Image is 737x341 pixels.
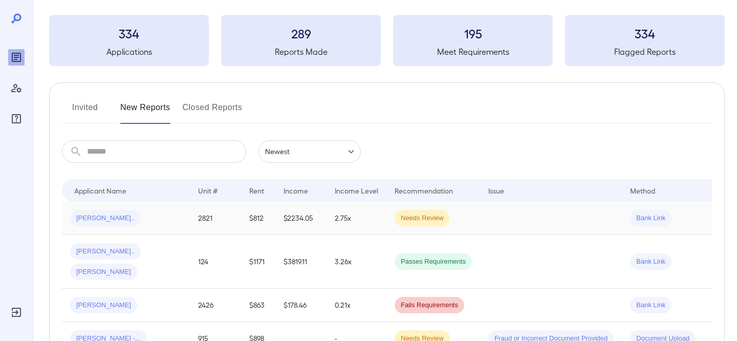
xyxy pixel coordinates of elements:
[8,49,25,66] div: Reports
[70,214,141,223] span: [PERSON_NAME]..
[393,25,553,41] h3: 195
[8,304,25,321] div: Log Out
[190,235,241,289] td: 124
[190,289,241,322] td: 2426
[8,111,25,127] div: FAQ
[327,289,386,322] td: 0.21x
[241,235,275,289] td: $1171
[327,202,386,235] td: 2.75x
[630,257,671,267] span: Bank Link
[284,184,308,197] div: Income
[198,184,218,197] div: Unit #
[565,46,725,58] h5: Flagged Reports
[327,235,386,289] td: 3.26x
[183,99,243,124] button: Closed Reports
[62,99,108,124] button: Invited
[49,25,209,41] h3: 334
[190,202,241,235] td: 2821
[335,184,378,197] div: Income Level
[275,202,327,235] td: $2234.05
[565,25,725,41] h3: 334
[393,46,553,58] h5: Meet Requirements
[630,214,671,223] span: Bank Link
[395,301,464,310] span: Fails Requirements
[70,267,137,277] span: [PERSON_NAME]
[120,99,170,124] button: New Reports
[8,80,25,96] div: Manage Users
[241,289,275,322] td: $863
[395,184,453,197] div: Recommendation
[630,184,655,197] div: Method
[488,184,505,197] div: Issue
[70,247,141,257] span: [PERSON_NAME]..
[70,301,137,310] span: [PERSON_NAME]
[275,289,327,322] td: $178.46
[630,301,671,310] span: Bank Link
[395,214,450,223] span: Needs Review
[221,46,381,58] h5: Reports Made
[241,202,275,235] td: $812
[49,15,725,66] summary: 334Applications289Reports Made195Meet Requirements334Flagged Reports
[221,25,381,41] h3: 289
[74,184,126,197] div: Applicant Name
[49,46,209,58] h5: Applications
[275,235,327,289] td: $3819.11
[258,140,361,163] div: Newest
[395,257,472,267] span: Passes Requirements
[249,184,266,197] div: Rent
